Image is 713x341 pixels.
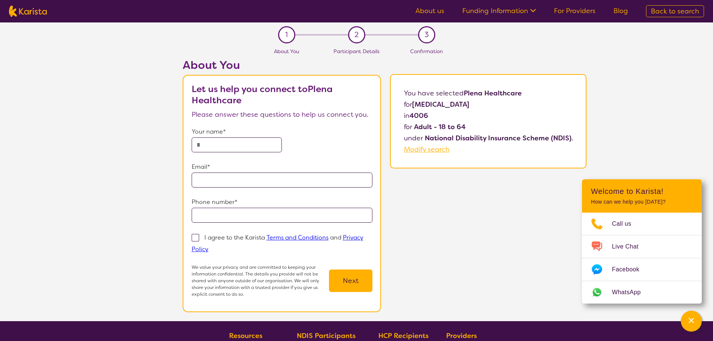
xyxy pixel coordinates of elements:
span: Confirmation [410,48,443,55]
b: Adult - 18 to 64 [414,122,466,131]
a: Privacy Policy [192,234,363,253]
a: For Providers [554,6,595,15]
p: You have selected [404,88,573,155]
p: How can we help you [DATE]? [591,199,693,205]
p: Email* [192,161,373,173]
b: [MEDICAL_DATA] [412,100,469,109]
a: Blog [613,6,628,15]
a: About us [415,6,444,15]
span: Facebook [612,264,648,275]
b: Let us help you connect to Plena Healthcare [192,83,333,106]
p: We value your privacy and are committed to keeping your information confidential. The details you... [192,264,329,298]
span: 2 [354,29,359,40]
b: HCP Recipients [378,331,429,340]
b: National Disability Insurance Scheme (NDIS) [425,134,572,143]
p: Please answer these questions to help us connect you. [192,109,373,120]
p: I agree to the Karista and [192,234,363,253]
b: 4006 [409,111,428,120]
span: WhatsApp [612,287,650,298]
button: Next [329,270,372,292]
p: for [404,99,573,110]
span: About You [274,48,299,55]
span: Live Chat [612,241,648,252]
p: Your name* [192,126,373,137]
a: Modify search [404,145,450,154]
p: for [404,121,573,133]
a: Back to search [646,5,704,17]
b: NDIS Participants [297,331,356,340]
b: Resources [229,331,262,340]
span: Participant Details [333,48,380,55]
span: 1 [285,29,288,40]
b: Providers [446,331,477,340]
span: Back to search [651,7,699,16]
span: 3 [424,29,429,40]
div: Channel Menu [582,179,702,304]
img: Karista logo [9,6,47,17]
p: Phone number* [192,197,373,208]
a: Web link opens in a new tab. [582,281,702,304]
h2: About You [183,58,381,72]
a: Funding Information [462,6,536,15]
button: Channel Menu [681,311,702,332]
p: in [404,110,573,121]
p: under . [404,133,573,144]
h2: Welcome to Karista! [591,187,693,196]
b: Plena Healthcare [464,89,522,98]
span: Call us [612,218,640,229]
ul: Choose channel [582,213,702,304]
a: Terms and Conditions [266,234,329,241]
